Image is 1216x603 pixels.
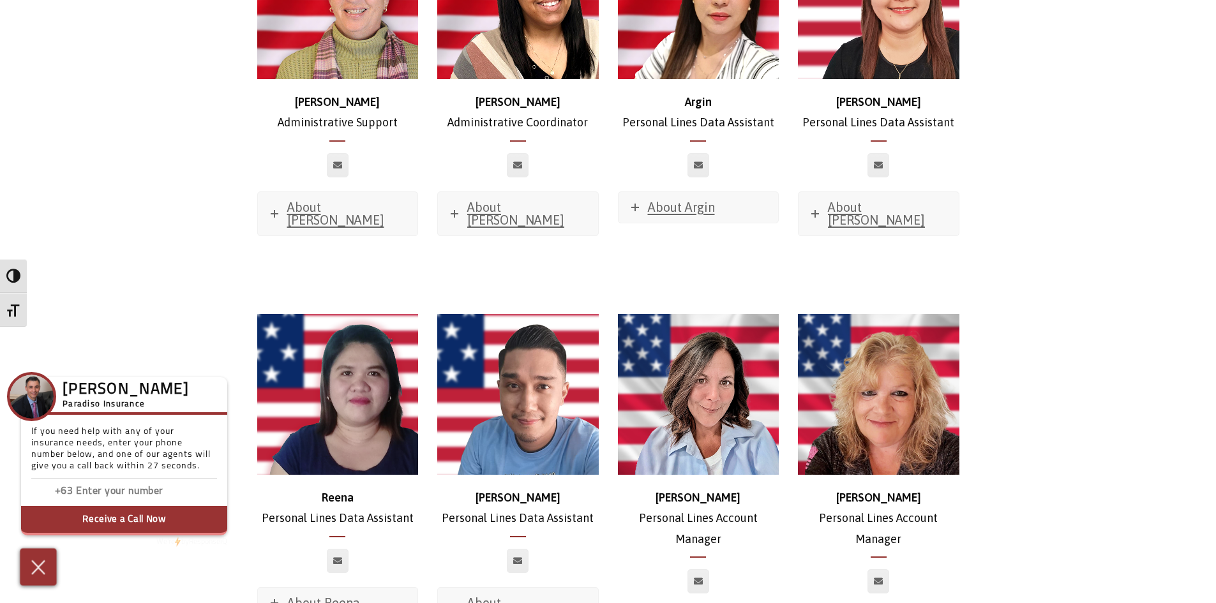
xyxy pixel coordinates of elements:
[618,488,779,549] p: Personal Lines Account Manager
[156,538,227,546] a: We'rePowered by iconbyResponseiQ
[836,491,921,504] strong: [PERSON_NAME]
[156,538,189,546] span: We're by
[619,192,779,223] a: About Argin
[798,314,959,475] img: Clara-500x500
[476,491,560,504] strong: [PERSON_NAME]
[21,506,227,535] button: Receive a Call Now
[656,491,740,504] strong: [PERSON_NAME]
[175,537,181,547] img: Powered by icon
[685,95,712,108] strong: Argin
[287,200,384,227] span: About [PERSON_NAME]
[258,192,418,235] a: About [PERSON_NAME]
[10,375,54,419] img: Company Icon
[76,482,204,501] input: Enter phone number
[257,488,419,529] p: Personal Lines Data Assistant
[257,92,419,133] p: Administrative Support
[31,426,217,479] p: If you need help with any of your insurance needs, enter your phone number below, and one of our ...
[63,398,189,412] h5: Paradiso Insurance
[257,314,419,475] img: reena-500x500
[798,488,959,549] p: Personal Lines Account Manager
[437,314,599,475] img: Ryan-500x500
[799,192,959,235] a: About [PERSON_NAME]
[828,200,925,227] span: About [PERSON_NAME]
[295,95,380,108] strong: [PERSON_NAME]
[648,200,715,214] span: About Argin
[437,92,599,133] p: Administrative Coordinator
[798,92,959,133] p: Personal Lines Data Assistant
[438,192,598,235] a: About [PERSON_NAME]
[38,482,76,501] input: Enter country code
[63,385,189,396] h3: [PERSON_NAME]
[836,95,921,108] strong: [PERSON_NAME]
[437,488,599,529] p: Personal Lines Data Assistant
[467,200,564,227] span: About [PERSON_NAME]
[618,92,779,133] p: Personal Lines Data Assistant
[28,556,49,578] img: Cross icon
[618,314,779,475] img: Mary-500x500
[322,491,354,504] strong: Reena
[476,95,560,108] strong: [PERSON_NAME]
